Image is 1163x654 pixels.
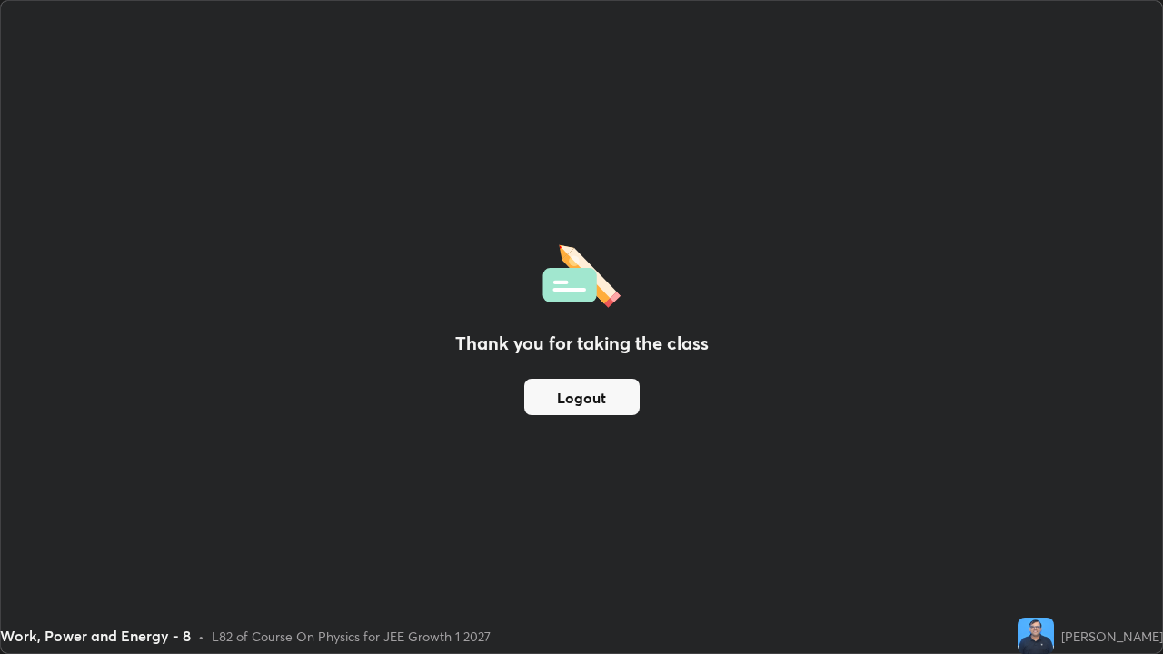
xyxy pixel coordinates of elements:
[1061,627,1163,646] div: [PERSON_NAME]
[212,627,491,646] div: L82 of Course On Physics for JEE Growth 1 2027
[524,379,640,415] button: Logout
[1018,618,1054,654] img: c8efc32e9f1a4c10bde3d70895648330.jpg
[198,627,204,646] div: •
[455,330,709,357] h2: Thank you for taking the class
[542,239,621,308] img: offlineFeedback.1438e8b3.svg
